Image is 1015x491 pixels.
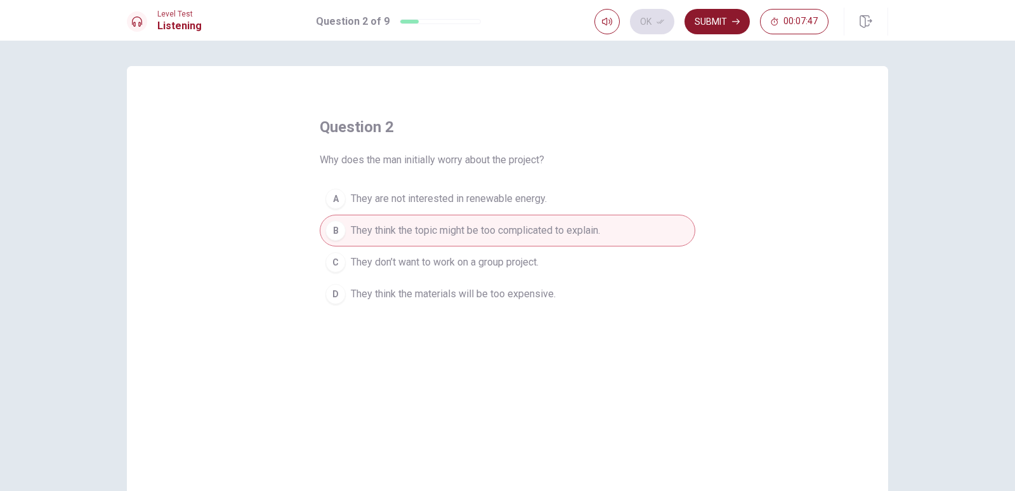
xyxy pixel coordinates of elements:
span: They think the topic might be too complicated to explain. [351,223,600,238]
h4: question 2 [320,117,394,137]
button: BThey think the topic might be too complicated to explain. [320,215,695,246]
button: DThey think the materials will be too expensive. [320,278,695,310]
div: C [325,252,346,272]
button: AThey are not interested in renewable energy. [320,183,695,215]
button: Submit [684,9,750,34]
div: B [325,220,346,241]
span: Level Test [157,10,202,18]
span: They don’t want to work on a group project. [351,255,539,270]
span: 00:07:47 [783,17,818,27]
span: Why does the man initially worry about the project? [320,152,544,168]
h1: Listening [157,18,202,34]
div: D [325,284,346,304]
h1: Question 2 of 9 [316,14,390,29]
button: CThey don’t want to work on a group project. [320,246,695,278]
span: They are not interested in renewable energy. [351,191,547,206]
span: They think the materials will be too expensive. [351,286,556,302]
button: 00:07:47 [760,9,828,34]
div: A [325,189,346,209]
